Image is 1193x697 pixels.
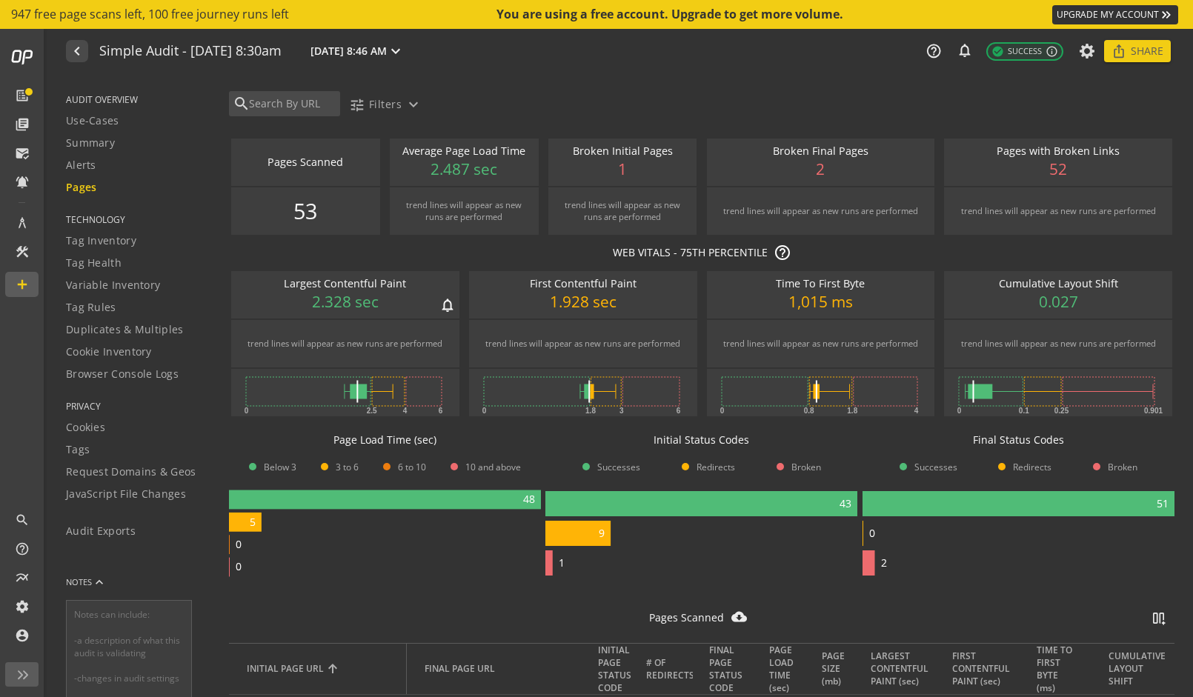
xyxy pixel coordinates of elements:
[714,276,928,292] div: Time To First Byte
[1131,38,1163,64] span: Share
[1046,45,1058,58] mat-icon: info_outline
[66,256,122,270] span: Tag Health
[397,144,531,159] div: Average Page Load Time
[15,244,30,259] mat-icon: construction
[250,515,256,529] text: 5
[840,496,851,510] text: 43
[769,644,794,694] div: PAGE LOAD TIME (sec)
[926,43,942,59] mat-icon: help_outline
[952,650,1010,687] div: FIRST CONTENTFUL PAINT (sec)
[1159,7,1174,22] mat-icon: keyboard_double_arrow_right
[485,338,680,350] div: trend lines will appear as new runs are performed
[1104,40,1171,62] button: Share
[239,276,452,292] div: Largest Contentful Paint
[367,407,377,415] text: 2.5
[333,433,436,447] div: Page Load Time (sec)
[349,97,365,113] mat-icon: tune
[247,662,395,675] div: INITIAL PAGE URL
[15,146,30,161] mat-icon: mark_email_read
[15,541,30,556] mat-icon: help_outline
[559,556,565,570] text: 1
[618,159,627,181] span: 1
[233,95,247,113] mat-icon: search
[312,291,379,313] span: 2.328 sec
[955,650,1011,687] div: FIRST CONTENTFULPAINT (sec)
[496,6,845,23] div: You are using a free account. Upgrade to get more volume.
[66,524,136,538] span: Audit Exports
[659,656,685,681] div: # OFREDIRECTS
[1109,650,1166,687] div: CUMULATIVE LAYOUT SHIFT
[951,276,1165,292] div: Cumulative Layout Shift
[343,91,428,118] button: Filters
[431,159,497,181] span: 2.487 sec
[1108,461,1137,473] span: Broken
[92,575,107,590] mat-icon: keyboard_arrow_up
[991,45,1004,58] mat-icon: check_circle
[1054,407,1069,415] text: 0.25
[1049,159,1067,181] span: 52
[15,277,30,292] mat-icon: add
[871,650,928,687] div: LARGEST CONTENTFUL PAINT (sec)
[822,650,848,687] div: PAGESIZE (mb)
[308,41,408,61] button: [DATE] 8:46 AM
[15,599,30,614] mat-icon: settings
[66,278,160,293] span: Variable Inventory
[791,461,821,473] span: Broken
[914,461,957,473] span: Successes
[405,199,524,223] div: trend lines will appear as new runs are performed
[264,461,296,473] span: Below 3
[556,144,690,159] div: Broken Initial Pages
[1144,407,1163,415] text: 0.901
[66,300,116,315] span: Tag Rules
[66,564,107,600] button: NOTES
[550,291,617,313] span: 1.928 sec
[439,407,443,415] text: 6
[66,367,179,381] span: Browser Console Logs
[336,461,359,473] span: 3 to 6
[247,96,336,112] input: Search By URL
[597,461,640,473] span: Successes
[957,407,962,415] text: 0
[236,537,242,551] text: 0
[991,45,1042,58] span: Success
[66,136,115,150] span: Summary
[369,91,402,118] span: Filters
[803,407,814,415] text: 0.8
[66,213,210,226] span: TECHNOLOGY
[770,644,797,694] div: PAGE LOADTIME (sec)
[880,556,886,570] text: 2
[66,420,105,435] span: Cookies
[973,433,1064,447] div: Final Status Codes
[398,461,426,473] span: 6 to 10
[15,513,30,527] mat-icon: search
[720,407,724,415] text: 0
[66,180,97,195] span: Pages
[66,113,119,128] span: Use-Cases
[563,199,682,223] div: trend lines will appear as new runs are performed
[66,344,152,359] span: Cookie Inventory
[774,244,791,261] mat-icon: help_outline
[697,461,735,473] span: Redirects
[723,205,918,217] div: trend lines will appear as new runs are performed
[15,175,30,190] mat-icon: notifications_active
[1039,291,1078,313] span: 0.027
[957,42,971,57] mat-icon: notifications_none
[1013,461,1051,473] span: Redirects
[599,644,634,694] div: INITIAL PAGESTATUS CODE
[711,644,745,694] div: FINAL PAGESTATUS CODE
[914,407,918,415] text: 4
[68,42,84,60] mat-icon: navigate_before
[15,570,30,585] mat-icon: multiline_chart
[236,559,242,573] text: 0
[847,407,857,415] text: 1.8
[619,407,624,415] text: 3
[425,662,574,675] div: FINAL PAGE URL
[247,662,324,675] div: INITIAL PAGE URL
[15,88,30,103] mat-icon: list_alt
[465,461,521,473] span: 10 and above
[585,407,596,415] text: 1.8
[1037,644,1086,694] div: TIME TO FIRSTBYTE (ms)
[1111,44,1126,59] mat-icon: ios_share
[869,526,875,540] text: 0
[816,159,825,181] span: 2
